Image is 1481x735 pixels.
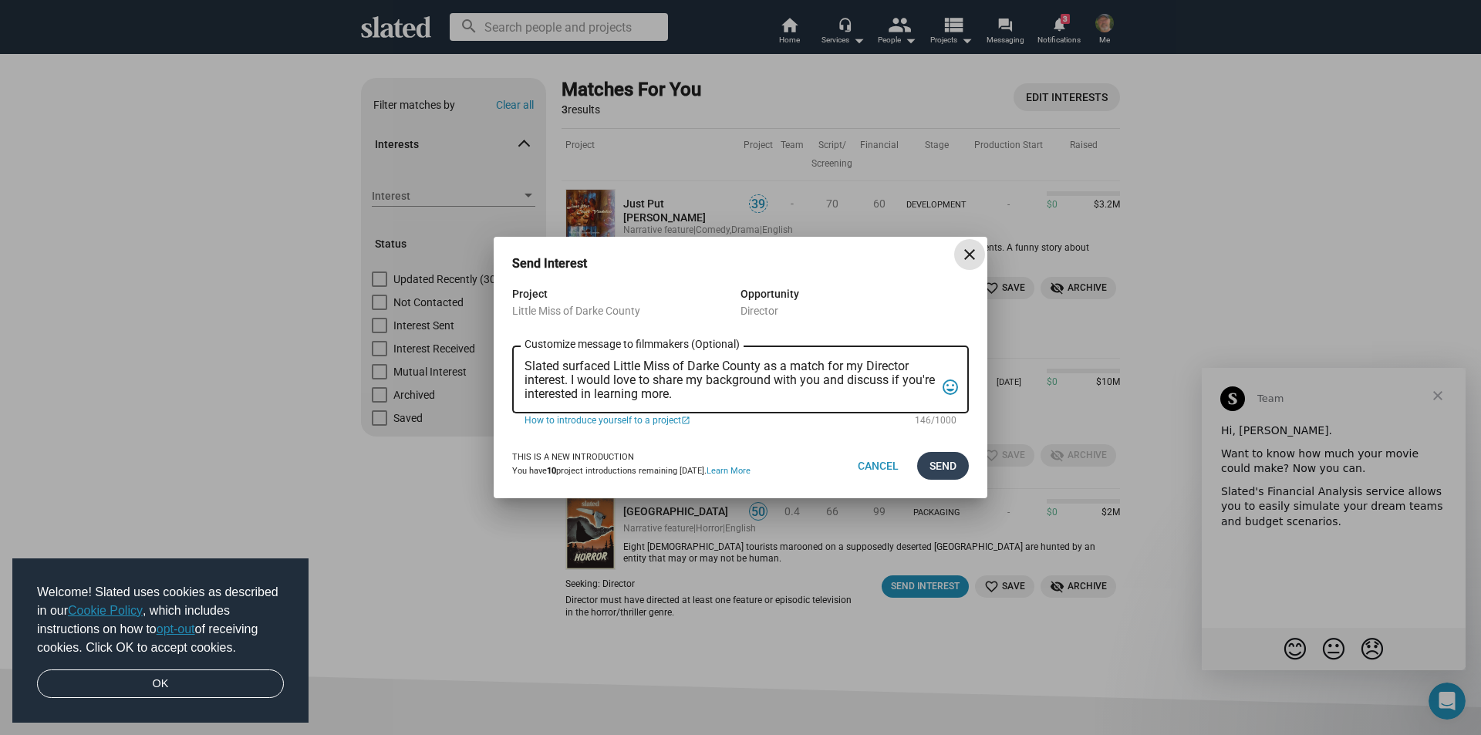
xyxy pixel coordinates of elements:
[151,262,190,299] span: disappointed reaction
[512,466,751,477] div: You have project introductions remaining [DATE].
[707,466,751,476] a: Learn More
[19,170,245,285] iframe: vimeo
[512,255,609,271] h3: Send Interest
[740,303,969,319] div: Director
[19,56,245,71] div: Hi, [PERSON_NAME].
[512,285,740,303] div: Project
[157,622,195,636] a: opt-out
[525,413,904,427] a: How to introduce yourself to a project
[941,376,960,400] mat-icon: tag_faces
[547,466,556,476] b: 10
[37,583,284,657] span: Welcome! Slated uses cookies as described in our , which includes instructions on how to of recei...
[929,452,956,480] span: Send
[80,267,106,296] span: 😊
[740,285,969,303] div: Opportunity
[917,452,969,480] button: Send
[845,452,911,480] button: Cancel
[157,267,183,296] span: 😞
[37,669,284,699] a: dismiss cookie message
[19,19,43,43] img: Profile image for Team
[19,79,245,109] div: Want to know how much your movie could make? Now you can.
[681,415,690,427] mat-icon: open_in_new
[68,604,143,617] a: Cookie Policy
[19,116,245,162] div: Slated's Financial Analysis service allows you to easily simulate your dream teams and budget sce...
[960,245,979,264] mat-icon: close
[74,262,113,299] span: blush reaction
[113,262,151,299] span: neutral face reaction
[512,303,740,319] div: Little Miss of Darke County
[512,452,634,462] strong: This is a new introduction
[56,25,82,36] span: Team
[915,415,956,427] mat-hint: 146/1000
[858,452,899,480] span: Cancel
[119,267,144,296] span: 😐
[12,558,309,723] div: cookieconsent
